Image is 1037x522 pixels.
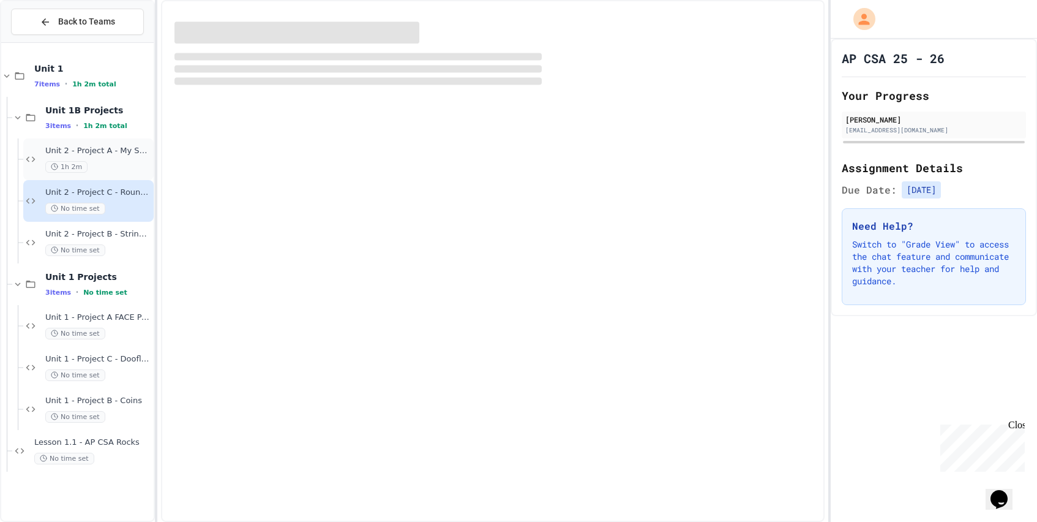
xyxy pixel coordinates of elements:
span: No time set [45,328,105,339]
iframe: chat widget [986,473,1025,510]
span: Unit 2 - Project A - My Shape [45,146,151,156]
iframe: chat widget [935,420,1025,472]
span: Back to Teams [58,15,115,28]
span: No time set [83,289,127,297]
div: [EMAIL_ADDRESS][DOMAIN_NAME] [845,126,1022,135]
span: Lesson 1.1 - AP CSA Rocks [34,437,151,448]
h2: Assignment Details [842,159,1026,176]
button: Back to Teams [11,9,144,35]
span: No time set [45,369,105,381]
span: • [76,287,78,297]
span: No time set [34,453,94,464]
span: Unit 1 - Project A FACE PAINTER [45,312,151,323]
span: Unit 1 Projects [45,271,151,282]
p: Switch to "Grade View" to access the chat feature and communicate with your teacher for help and ... [852,238,1016,287]
span: Unit 1 - Project B - Coins [45,396,151,406]
span: Unit 1 [34,63,151,74]
span: • [76,121,78,130]
h1: AP CSA 25 - 26 [842,50,945,67]
span: Due Date: [842,183,897,197]
span: 1h 2m [45,161,88,173]
span: 1h 2m total [72,80,116,88]
span: 3 items [45,122,71,130]
span: • [65,79,67,89]
span: 3 items [45,289,71,297]
h3: Need Help? [852,219,1016,233]
span: [DATE] [902,181,941,199]
span: Unit 1 - Project C - Dooflingies [45,354,151,365]
span: Unit 1B Projects [45,105,151,116]
span: Unit 2 - Project C - Round Things [45,187,151,198]
h2: Your Progress [842,87,1026,104]
span: No time set [45,411,105,423]
span: No time set [45,244,105,256]
span: Unit 2 - Project B - String Program [45,229,151,240]
div: My Account [840,5,878,33]
span: 7 items [34,80,60,88]
div: Chat with us now!Close [5,5,84,78]
span: No time set [45,203,105,214]
span: 1h 2m total [83,122,127,130]
div: [PERSON_NAME] [845,114,1022,125]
